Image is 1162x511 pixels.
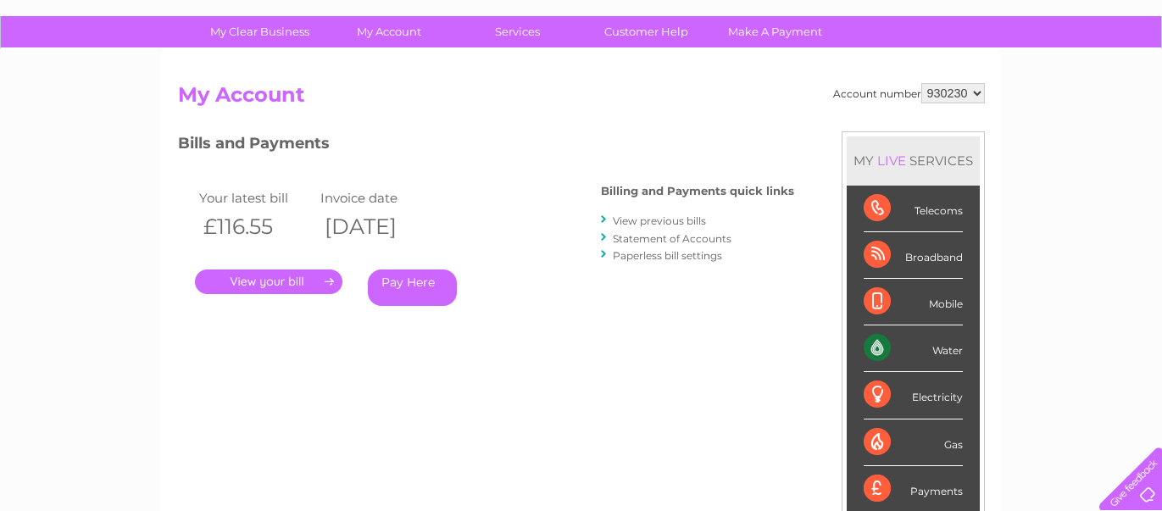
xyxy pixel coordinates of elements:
div: Electricity [864,372,963,419]
h3: Bills and Payments [178,131,794,161]
a: Energy [906,72,943,85]
a: . [195,269,342,294]
a: My Clear Business [190,16,330,47]
a: Pay Here [368,269,457,306]
a: Customer Help [576,16,716,47]
th: £116.55 [195,209,317,244]
td: Your latest bill [195,186,317,209]
div: Gas [864,419,963,466]
a: Statement of Accounts [613,232,731,245]
div: Water [864,325,963,372]
h2: My Account [178,83,985,115]
div: Account number [833,83,985,103]
a: 0333 014 3131 [842,8,959,30]
div: Mobile [864,279,963,325]
a: Log out [1106,72,1146,85]
div: Telecoms [864,186,963,232]
div: Clear Business is a trading name of Verastar Limited (registered in [GEOGRAPHIC_DATA] No. 3667643... [181,9,982,82]
h4: Billing and Payments quick links [601,185,794,197]
a: Make A Payment [705,16,845,47]
div: LIVE [874,153,909,169]
img: logo.png [41,44,127,96]
a: Paperless bill settings [613,249,722,262]
th: [DATE] [316,209,438,244]
td: Invoice date [316,186,438,209]
a: View previous bills [613,214,706,227]
a: Contact [1049,72,1091,85]
div: MY SERVICES [847,136,980,185]
a: Blog [1015,72,1039,85]
a: Services [448,16,587,47]
div: Broadband [864,232,963,279]
a: Water [864,72,896,85]
a: Telecoms [954,72,1004,85]
a: My Account [319,16,459,47]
